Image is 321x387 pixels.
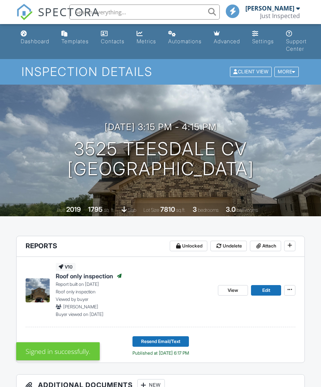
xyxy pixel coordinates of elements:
[105,122,217,132] h3: [DATE] 3:15 pm - 4:15 pm
[283,27,310,56] a: Support Center
[98,27,128,49] a: Contacts
[198,207,219,213] span: bedrooms
[104,207,114,213] span: sq. ft.
[16,10,100,26] a: SPECTORA
[69,5,220,20] input: Search everything...
[229,68,274,74] a: Client View
[67,139,254,179] h1: 3525 Teesdale Cv [GEOGRAPHIC_DATA]
[237,207,258,213] span: bathrooms
[21,65,300,78] h1: Inspection Details
[21,38,49,44] div: Dashboard
[252,38,274,44] div: Settings
[38,4,100,20] span: SPECTORA
[101,38,125,44] div: Contacts
[214,38,240,44] div: Advanced
[128,207,136,213] span: slab
[193,205,197,213] div: 3
[176,207,186,213] span: sq.ft.
[230,67,272,77] div: Client View
[249,27,277,49] a: Settings
[143,207,159,213] span: Lot Size
[58,27,92,49] a: Templates
[260,12,300,20] div: Just Inspected
[226,205,236,213] div: 3.0
[16,4,33,20] img: The Best Home Inspection Software - Spectora
[57,207,65,213] span: Built
[245,5,294,12] div: [PERSON_NAME]
[274,67,299,77] div: More
[66,205,81,213] div: 2019
[18,27,52,49] a: Dashboard
[168,38,202,44] div: Automations
[88,205,103,213] div: 1795
[286,38,307,52] div: Support Center
[160,205,175,213] div: 7810
[61,38,89,44] div: Templates
[134,27,159,49] a: Metrics
[165,27,205,49] a: Automations (Basic)
[16,342,100,360] div: Signed in successfully.
[211,27,243,49] a: Advanced
[137,38,156,44] div: Metrics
